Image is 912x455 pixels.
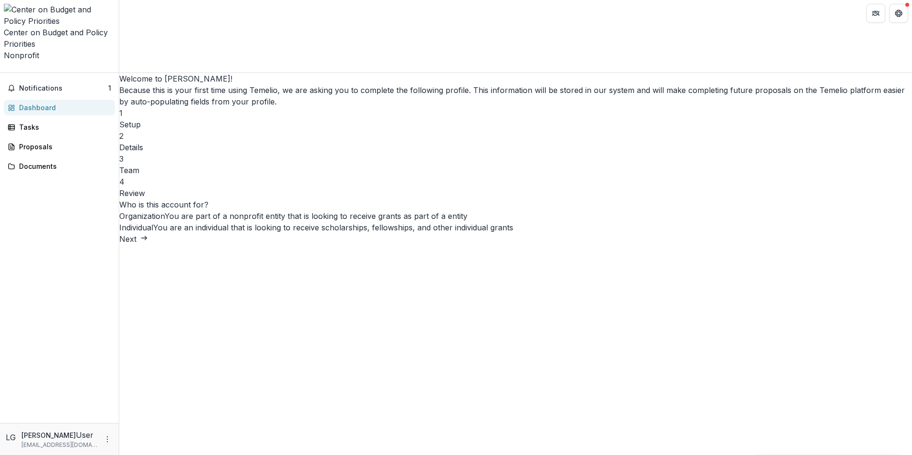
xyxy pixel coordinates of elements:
[76,429,93,441] p: User
[119,187,912,199] h3: Review
[119,223,153,232] span: Individual
[119,119,912,130] h3: Setup
[119,176,912,187] div: 4
[4,27,115,50] div: Center on Budget and Policy Priorities
[19,84,108,93] span: Notifications
[4,81,115,96] button: Notifications1
[4,119,115,135] a: Tasks
[21,430,76,440] p: [PERSON_NAME]
[119,211,165,221] span: Organization
[19,103,107,113] div: Dashboard
[165,211,467,221] span: You are part of a nonprofit entity that is looking to receive grants as part of a entity
[119,130,912,142] div: 2
[119,84,912,107] p: Because this is your first time using Temelio, we are asking you to complete the following profil...
[119,142,912,153] h3: Details
[19,122,107,132] div: Tasks
[6,432,18,443] div: Lindsay Garland
[866,4,885,23] button: Partners
[119,200,208,209] label: Who is this account for?
[119,153,912,165] div: 3
[108,84,111,92] span: 1
[19,142,107,152] div: Proposals
[4,51,39,60] span: Nonprofit
[102,434,113,445] button: More
[4,139,115,155] a: Proposals
[119,107,912,119] div: 1
[21,441,98,449] p: [EMAIL_ADDRESS][DOMAIN_NAME]
[153,223,513,232] span: You are an individual that is looking to receive scholarships, fellowships, and other individual ...
[4,100,115,115] a: Dashboard
[119,233,148,245] button: Next
[19,161,107,171] div: Documents
[4,4,115,27] img: Center on Budget and Policy Priorities
[119,73,912,84] h2: Welcome to [PERSON_NAME]!
[4,158,115,174] a: Documents
[119,107,912,199] div: Progress
[889,4,908,23] button: Get Help
[119,165,912,176] h3: Team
